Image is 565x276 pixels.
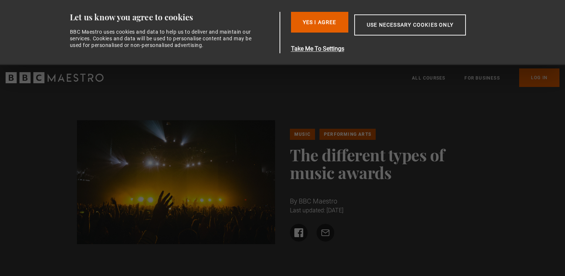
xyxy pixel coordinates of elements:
[290,197,297,205] span: By
[412,74,445,82] a: All Courses
[299,197,337,205] span: BBC Maestro
[464,74,500,82] a: For business
[412,68,559,87] nav: Primary
[291,44,501,53] button: Take Me To Settings
[291,12,348,33] button: Yes I Agree
[70,12,277,23] div: Let us know you agree to cookies
[290,129,315,140] a: Music
[70,28,256,49] div: BBC Maestro uses cookies and data to help us to deliver and maintain our services. Cookies and da...
[319,129,376,140] a: Performing Arts
[519,68,559,87] a: Log In
[6,72,104,83] svg: BBC Maestro
[290,207,344,214] time: Last updated: [DATE]
[354,14,466,36] button: Use necessary cookies only
[77,120,275,244] img: people at a concert
[290,146,488,181] h1: The different types of music awards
